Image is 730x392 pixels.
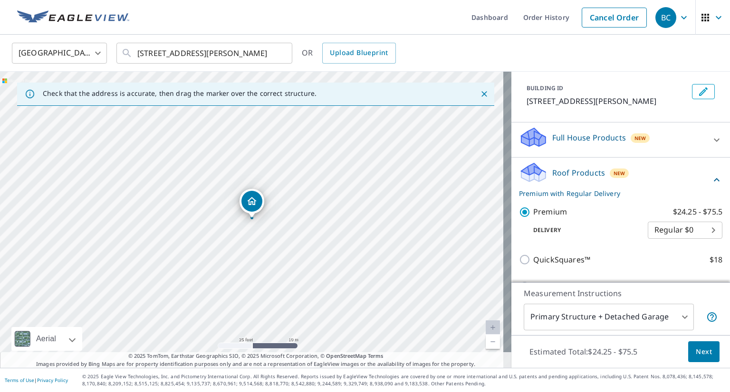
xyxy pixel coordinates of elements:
div: OR [302,43,396,64]
span: Upload Blueprint [330,47,388,59]
p: Measurement Instructions [524,288,718,299]
span: New [634,134,646,142]
a: Cancel Order [582,8,647,28]
p: $13.75 [699,280,722,292]
span: © 2025 TomTom, Earthstar Geographics SIO, © 2025 Microsoft Corporation, © [128,352,384,360]
img: EV Logo [17,10,129,25]
div: Full House ProductsNew [519,126,722,153]
p: © 2025 Eagle View Technologies, Inc. and Pictometry International Corp. All Rights Reserved. Repo... [82,373,725,387]
a: OpenStreetMap [326,352,366,359]
div: BC [655,7,676,28]
div: Aerial [33,327,59,351]
a: Upload Blueprint [322,43,395,64]
div: Dropped pin, building 1, Residential property, 8135 Jody Ave S Cottage Grove, MN 55016 [240,189,264,218]
button: Edit building 1 [692,84,715,99]
p: $24.25 - $75.5 [673,206,722,218]
p: Check that the address is accurate, then drag the marker over the correct structure. [43,89,317,98]
div: [GEOGRAPHIC_DATA] [12,40,107,66]
p: $18 [710,254,722,266]
a: Current Level 20, Zoom Out [486,335,500,349]
p: BUILDING ID [527,84,563,92]
p: Premium with Regular Delivery [519,188,711,198]
p: [STREET_ADDRESS][PERSON_NAME] [527,95,688,107]
div: Regular $0 [648,217,722,243]
p: Premium [533,206,567,218]
p: Roof Products [552,167,605,178]
div: Roof ProductsNewPremium with Regular Delivery [519,161,722,198]
a: Terms [368,352,384,359]
span: Your report will include the primary structure and a detached garage if one exists. [706,311,718,323]
span: New [614,169,625,177]
a: Privacy Policy [37,377,68,383]
p: Delivery [519,226,648,234]
input: Search by address or latitude-longitude [137,40,273,66]
p: Full House Products [552,132,626,143]
span: Next [696,346,712,358]
button: Next [688,341,720,363]
p: QuickSquares™ [533,254,590,266]
div: Aerial [11,327,82,351]
a: Current Level 20, Zoom In Disabled [486,320,500,335]
button: Close [478,88,490,100]
div: Primary Structure + Detached Garage [524,304,694,330]
a: Terms of Use [5,377,34,383]
p: Estimated Total: $24.25 - $75.5 [522,341,645,362]
p: Gutter [533,280,557,292]
p: | [5,377,68,383]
